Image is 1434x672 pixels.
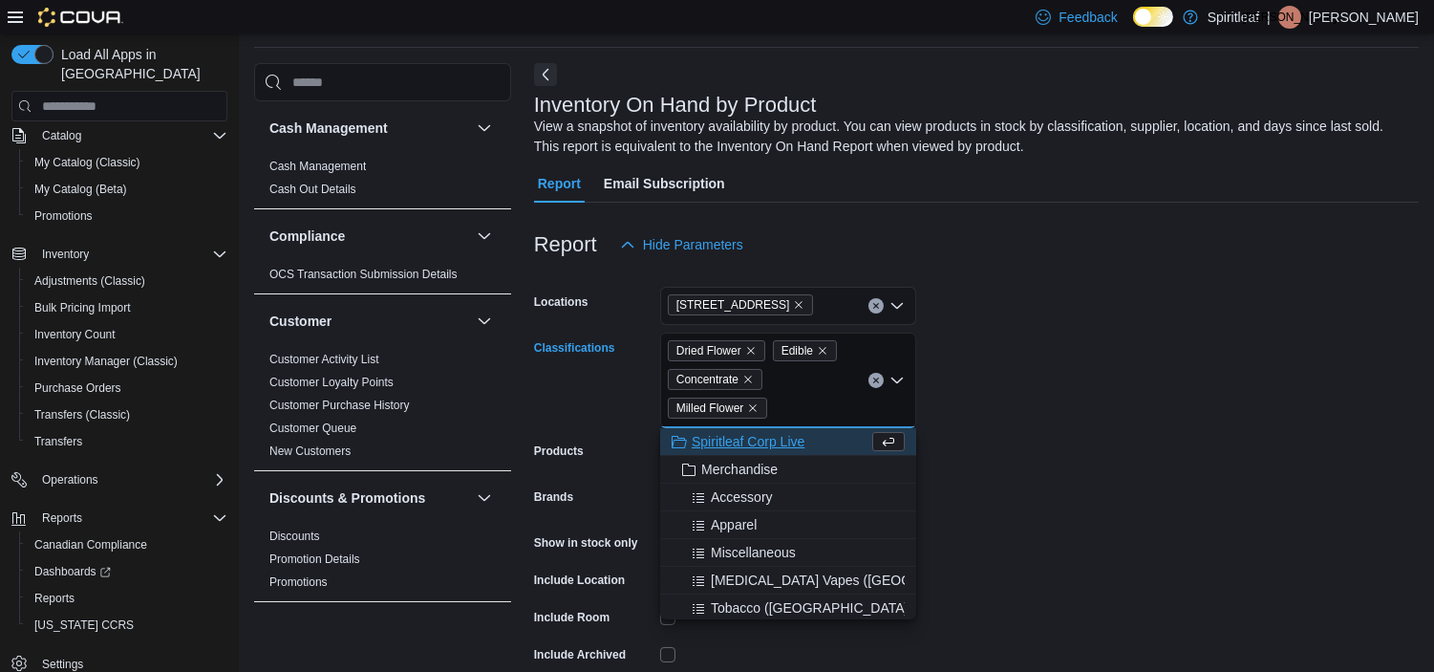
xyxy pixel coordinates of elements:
[534,63,557,86] button: Next
[269,488,469,508] button: Discounts & Promotions
[27,350,185,373] a: Inventory Manager (Classic)
[42,472,98,488] span: Operations
[19,375,235,401] button: Purchase Orders
[34,354,178,369] span: Inventory Manager (Classic)
[254,525,511,601] div: Discounts & Promotions
[269,530,320,543] a: Discounts
[473,225,496,248] button: Compliance
[27,430,90,453] a: Transfers
[668,369,762,390] span: Concentrate
[27,178,227,201] span: My Catalog (Beta)
[27,403,227,426] span: Transfers (Classic)
[19,321,235,348] button: Inventory Count
[660,539,916,567] button: Miscellaneous
[27,270,227,293] span: Adjustments (Classic)
[19,176,235,203] button: My Catalog (Beta)
[27,560,118,583] a: Dashboards
[676,399,744,418] span: Milled Flower
[27,151,148,174] a: My Catalog (Classic)
[269,376,394,389] a: Customer Loyalty Points
[269,444,351,458] a: New Customers
[676,370,738,389] span: Concentrate
[473,487,496,509] button: Discounts & Promotions
[34,564,111,579] span: Dashboards
[42,128,81,143] span: Catalog
[676,295,790,314] span: [STREET_ADDRESS]
[269,488,425,508] h3: Discounts & Promotions
[27,205,227,228] span: Promotions
[19,149,235,176] button: My Catalog (Classic)
[19,428,235,455] button: Transfers
[269,421,356,436] span: Customer Queue
[781,341,813,360] span: Edible
[34,591,75,606] span: Reports
[27,205,100,228] a: Promotions
[34,327,116,342] span: Inventory Count
[27,377,227,400] span: Purchase Orders
[711,488,773,507] span: Accessory
[269,182,356,197] span: Cash Out Details
[269,227,345,246] h3: Compliance
[54,45,227,83] span: Load All Apps in [GEOGRAPHIC_DATA]
[660,595,916,622] button: Tobacco ([GEOGRAPHIC_DATA])
[676,341,741,360] span: Dried Flower
[34,124,89,147] button: Catalog
[269,119,388,138] h3: Cash Management
[269,159,366,174] span: Cash Management
[660,484,916,511] button: Accessory
[745,345,757,357] button: Remove Dried Flower from selection in this group
[473,310,496,333] button: Customer
[27,403,138,426] a: Transfers (Classic)
[4,241,235,268] button: Inventory
[27,270,153,293] a: Adjustments (Classic)
[34,407,130,423] span: Transfers (Classic)
[27,614,141,637] a: [US_STATE] CCRS
[42,657,83,672] span: Settings
[269,312,332,331] h3: Customer
[42,247,89,262] span: Inventory
[612,226,751,264] button: Hide Parameters
[34,434,82,449] span: Transfers
[534,647,626,662] label: Include Archived
[254,155,511,208] div: Cash Management
[534,573,625,588] label: Include Location
[269,119,469,138] button: Cash Management
[1133,7,1173,27] input: Dark Mode
[668,294,814,315] span: 554 - Spiritleaf Fairview St (Burlington)
[269,375,394,390] span: Customer Loyalty Points
[27,614,227,637] span: Washington CCRS
[34,618,134,633] span: [US_STATE] CCRS
[668,340,765,361] span: Dried Flower
[254,348,511,470] div: Customer
[269,268,458,281] a: OCS Transaction Submission Details
[534,117,1409,157] div: View a snapshot of inventory availability by product. You can view products in stock by classific...
[660,567,916,595] button: [MEDICAL_DATA] Vapes ([GEOGRAPHIC_DATA])
[269,399,410,412] a: Customer Purchase History
[34,243,227,266] span: Inventory
[660,511,916,539] button: Apparel
[269,398,410,413] span: Customer Purchase History
[1208,6,1259,29] p: Spiritleaf
[692,432,804,451] span: Spiritleaf Corp Live
[269,422,356,435] a: Customer Queue
[27,151,227,174] span: My Catalog (Classic)
[534,94,817,117] h3: Inventory On Hand by Product
[538,164,581,203] span: Report
[42,510,82,526] span: Reports
[34,300,131,315] span: Bulk Pricing Import
[534,489,573,505] label: Brands
[269,552,360,567] span: Promotion Details
[868,298,884,314] button: Clear input
[27,178,135,201] a: My Catalog (Beta)
[534,444,584,459] label: Products
[269,267,458,282] span: OCS Transaction Submission Details
[660,428,916,456] button: Spiritleaf Corp Live
[1059,8,1117,27] span: Feedback
[660,456,916,484] button: Merchandise
[747,402,759,414] button: Remove Milled Flower from selection in this group
[34,380,121,396] span: Purchase Orders
[711,598,912,618] span: Tobacco ([GEOGRAPHIC_DATA])
[643,235,743,254] span: Hide Parameters
[19,268,235,294] button: Adjustments (Classic)
[269,353,379,366] a: Customer Activity List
